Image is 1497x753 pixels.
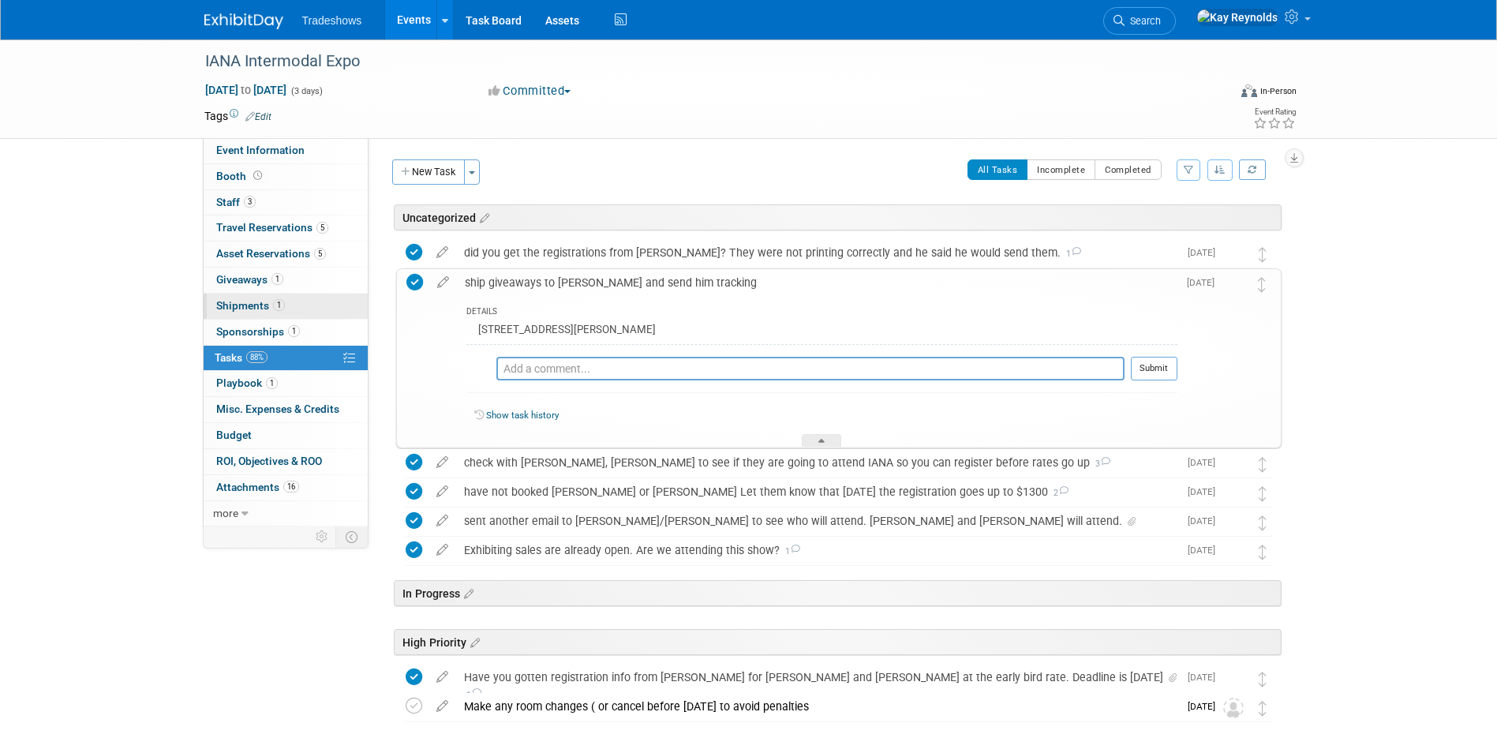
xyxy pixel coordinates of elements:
[1223,454,1244,474] img: Matlyn Lowrey
[1188,515,1223,526] span: [DATE]
[429,245,456,260] a: edit
[456,508,1178,534] div: sent another email to [PERSON_NAME]/[PERSON_NAME] to see who will attend. [PERSON_NAME] and [PERS...
[392,159,465,185] button: New Task
[394,204,1282,230] div: Uncategorized
[460,585,473,601] a: Edit sections
[1239,159,1266,180] a: Refresh
[204,138,368,163] a: Event Information
[216,299,285,312] span: Shipments
[1131,357,1177,380] button: Submit
[246,351,268,363] span: 88%
[204,475,368,500] a: Attachments16
[204,423,368,448] a: Budget
[316,222,328,234] span: 5
[1259,85,1297,97] div: In-Person
[456,537,1178,564] div: Exhibiting sales are already open. Are we attending this show?
[1259,486,1267,501] i: Move task
[1259,545,1267,560] i: Move task
[780,546,800,556] span: 1
[1258,277,1266,292] i: Move task
[1090,459,1110,469] span: 3
[456,664,1178,707] div: Have you gotten registration info from [PERSON_NAME] for [PERSON_NAME] and [PERSON_NAME] at the e...
[200,47,1204,76] div: IANA Intermodal Expo
[1223,541,1244,562] img: Kay Reynolds
[466,320,1177,344] div: [STREET_ADDRESS][PERSON_NAME]
[216,481,299,493] span: Attachments
[464,690,481,700] span: 1
[466,634,480,650] a: Edit sections
[335,526,368,547] td: Toggle Event Tabs
[429,455,456,470] a: edit
[1259,515,1267,530] i: Move task
[204,190,368,215] a: Staff3
[216,196,256,208] span: Staff
[204,449,368,474] a: ROI, Objectives & ROO
[216,403,339,415] span: Misc. Expenses & Credits
[250,170,265,182] span: Booth not reserved yet
[1223,483,1244,504] img: Matlyn Lowrey
[204,397,368,422] a: Misc. Expenses & Credits
[204,294,368,319] a: Shipments1
[204,346,368,371] a: Tasks88%
[204,108,271,124] td: Tags
[216,221,328,234] span: Travel Reservations
[216,325,300,338] span: Sponsorships
[1259,672,1267,687] i: Move task
[314,248,326,260] span: 5
[288,325,300,337] span: 1
[204,215,368,241] a: Travel Reservations5
[429,670,456,684] a: edit
[456,239,1178,266] div: did you get the registrations from [PERSON_NAME]? They were not printing correctly and he said he...
[429,514,456,528] a: edit
[204,164,368,189] a: Booth
[1196,9,1278,26] img: Kay Reynolds
[1188,457,1223,468] span: [DATE]
[216,247,326,260] span: Asset Reservations
[216,376,278,389] span: Playbook
[1188,486,1223,497] span: [DATE]
[1095,159,1162,180] button: Completed
[1223,669,1244,689] img: Kay Reynolds
[1061,249,1081,259] span: 1
[429,543,456,557] a: edit
[456,478,1178,505] div: have not booked [PERSON_NAME] or [PERSON_NAME] Let them know that [DATE] the registration goes up...
[245,111,271,122] a: Edit
[216,455,322,467] span: ROI, Objectives & ROO
[1259,701,1267,716] i: Move task
[457,269,1177,296] div: ship giveaways to [PERSON_NAME] and send him tracking
[1259,457,1267,472] i: Move task
[302,14,362,27] span: Tradeshows
[244,196,256,208] span: 3
[466,306,1177,320] div: DETAILS
[1222,274,1243,294] img: Matlyn Lowrey
[466,358,488,380] img: Kay Reynolds
[394,580,1282,606] div: In Progress
[486,410,559,421] a: Show task history
[456,693,1178,720] div: Make any room changes ( or cancel before [DATE] to avoid penalties
[273,299,285,311] span: 1
[204,320,368,345] a: Sponsorships1
[213,507,238,519] span: more
[1188,247,1223,258] span: [DATE]
[483,83,577,99] button: Committed
[967,159,1028,180] button: All Tasks
[1135,82,1297,106] div: Event Format
[1103,7,1176,35] a: Search
[204,371,368,396] a: Playbook1
[1188,672,1223,683] span: [DATE]
[1223,244,1244,264] img: Kay Reynolds
[309,526,336,547] td: Personalize Event Tab Strip
[238,84,253,96] span: to
[1259,247,1267,262] i: Move task
[1048,488,1068,498] span: 2
[204,268,368,293] a: Giveaways1
[1187,277,1222,288] span: [DATE]
[476,209,489,225] a: Edit sections
[429,275,457,290] a: edit
[283,481,299,493] span: 16
[204,501,368,526] a: more
[271,273,283,285] span: 1
[215,351,268,364] span: Tasks
[204,242,368,267] a: Asset Reservations5
[1188,545,1223,556] span: [DATE]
